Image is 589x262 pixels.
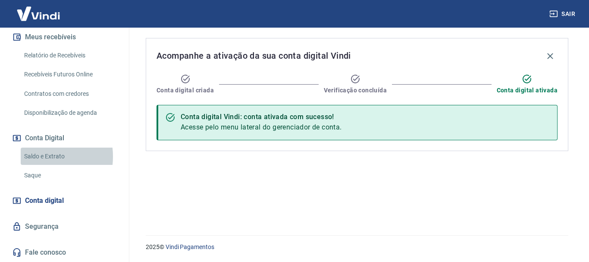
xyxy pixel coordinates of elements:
a: Disponibilização de agenda [21,104,119,122]
span: Verificação concluída [324,86,387,95]
a: Saldo e Extrato [21,148,119,165]
span: Conta digital criada [157,86,214,95]
div: Conta digital Vindi: conta ativada com sucesso! [181,112,342,122]
span: Conta digital [25,195,64,207]
button: Sair [548,6,579,22]
a: Recebíveis Futuros Online [21,66,119,83]
a: Segurança [10,217,119,236]
span: Acesse pelo menu lateral do gerenciador de conta. [181,123,342,131]
a: Contratos com credores [21,85,119,103]
a: Conta digital [10,191,119,210]
a: Vindi Pagamentos [166,243,214,250]
span: Acompanhe a ativação da sua conta digital Vindi [157,49,351,63]
a: Relatório de Recebíveis [21,47,119,64]
span: Conta digital ativada [497,86,558,95]
p: 2025 © [146,243,568,252]
button: Conta Digital [10,129,119,148]
a: Fale conosco [10,243,119,262]
button: Meus recebíveis [10,28,119,47]
a: Saque [21,167,119,184]
img: Vindi [10,0,66,27]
